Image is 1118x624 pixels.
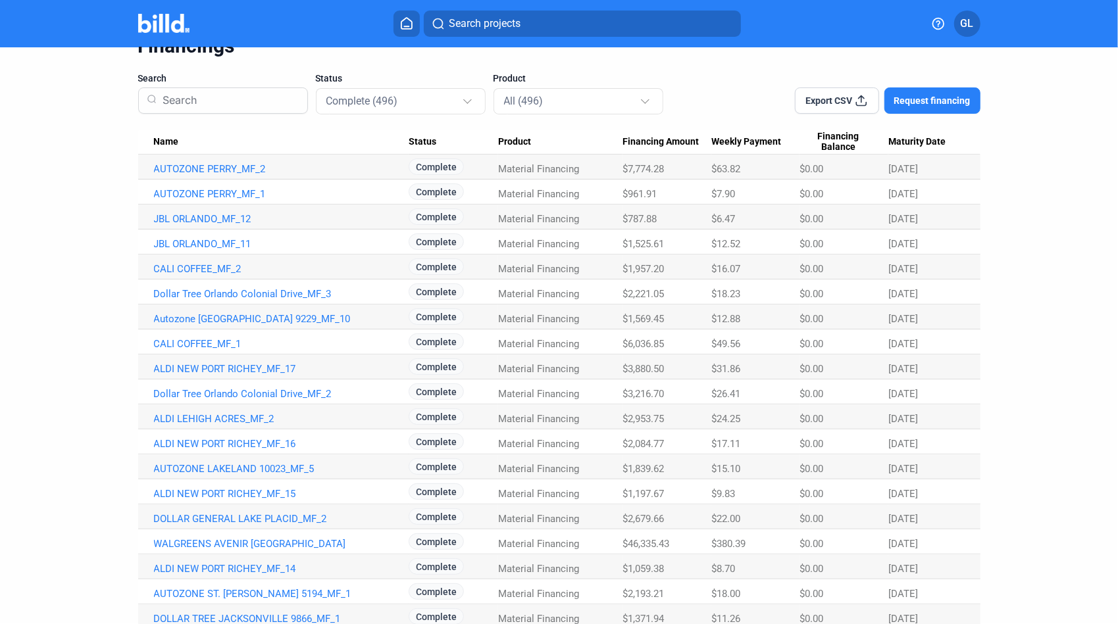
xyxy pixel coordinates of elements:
[800,588,823,600] span: $0.00
[498,313,579,325] span: Material Financing
[409,208,464,225] span: Complete
[711,438,740,450] span: $17.11
[409,383,464,400] span: Complete
[409,183,464,200] span: Complete
[623,438,664,450] span: $2,084.77
[623,338,664,350] span: $6,036.85
[711,563,735,575] span: $8.70
[623,363,664,375] span: $3,880.50
[623,538,669,550] span: $46,335.43
[711,136,800,148] div: Weekly Payment
[884,87,980,114] button: Request financing
[154,363,409,375] a: ALDI NEW PORT RICHEY_MF_17
[409,408,464,425] span: Complete
[504,95,544,107] mat-select-trigger: All (496)
[888,363,918,375] span: [DATE]
[498,588,579,600] span: Material Financing
[623,588,664,600] span: $2,193.21
[954,11,980,37] button: GL
[498,163,579,175] span: Material Financing
[623,188,657,200] span: $961.91
[888,438,918,450] span: [DATE]
[800,488,823,500] span: $0.00
[888,136,946,148] span: Maturity Date
[800,438,823,450] span: $0.00
[711,463,740,475] span: $15.10
[711,136,781,148] span: Weekly Payment
[888,413,918,425] span: [DATE]
[888,488,918,500] span: [DATE]
[888,538,918,550] span: [DATE]
[800,131,888,153] div: Financing Balance
[498,136,531,148] span: Product
[623,388,664,400] span: $3,216.70
[409,358,464,375] span: Complete
[623,136,711,148] div: Financing Amount
[154,513,409,525] a: DOLLAR GENERAL LAKE PLACID_MF_2
[409,258,464,275] span: Complete
[498,488,579,500] span: Material Financing
[498,513,579,525] span: Material Financing
[498,288,579,300] span: Material Financing
[800,288,823,300] span: $0.00
[154,313,409,325] a: Autozone [GEOGRAPHIC_DATA] 9229_MF_10
[888,263,918,275] span: [DATE]
[800,513,823,525] span: $0.00
[154,588,409,600] a: AUTOZONE ST. [PERSON_NAME] 5194_MF_1
[888,163,918,175] span: [DATE]
[154,388,409,400] a: Dollar Tree Orlando Colonial Drive_MF_2
[961,16,974,32] span: GL
[154,338,409,350] a: CALI COFFEE_MF_1
[498,388,579,400] span: Material Financing
[711,413,740,425] span: $24.25
[888,313,918,325] span: [DATE]
[138,72,167,85] span: Search
[888,388,918,400] span: [DATE]
[888,588,918,600] span: [DATE]
[409,533,464,550] span: Complete
[795,87,879,114] button: Export CSV
[154,136,179,148] span: Name
[711,263,740,275] span: $16.07
[409,136,436,148] span: Status
[800,313,823,325] span: $0.00
[154,538,409,550] a: WALGREENS AVENIR [GEOGRAPHIC_DATA]
[154,188,409,200] a: AUTOZONE PERRY_MF_1
[494,72,526,85] span: Product
[409,333,464,350] span: Complete
[800,188,823,200] span: $0.00
[623,238,664,250] span: $1,525.61
[800,563,823,575] span: $0.00
[800,338,823,350] span: $0.00
[498,538,579,550] span: Material Financing
[711,513,740,525] span: $22.00
[711,188,735,200] span: $7.90
[498,413,579,425] span: Material Financing
[424,11,741,37] button: Search projects
[623,563,664,575] span: $1,059.38
[409,308,464,325] span: Complete
[711,538,746,550] span: $380.39
[711,163,740,175] span: $63.82
[157,84,299,118] input: Search
[888,563,918,575] span: [DATE]
[623,488,664,500] span: $1,197.67
[623,413,664,425] span: $2,953.75
[498,363,579,375] span: Material Financing
[623,288,664,300] span: $2,221.05
[409,558,464,575] span: Complete
[800,363,823,375] span: $0.00
[154,463,409,475] a: AUTOZONE LAKELAND 10023_MF_5
[154,488,409,500] a: ALDI NEW PORT RICHEY_MF_15
[800,263,823,275] span: $0.00
[138,14,190,33] img: Billd Company Logo
[623,313,664,325] span: $1,569.45
[711,363,740,375] span: $31.86
[800,388,823,400] span: $0.00
[800,463,823,475] span: $0.00
[409,136,498,148] div: Status
[623,213,657,225] span: $787.88
[888,136,964,148] div: Maturity Date
[888,338,918,350] span: [DATE]
[711,313,740,325] span: $12.88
